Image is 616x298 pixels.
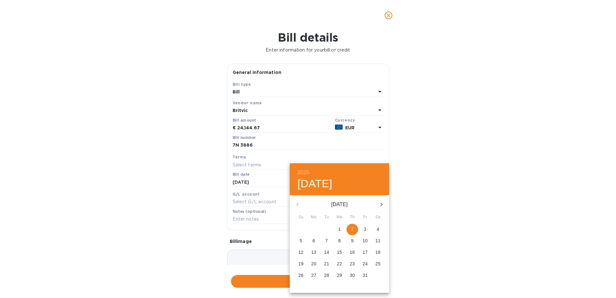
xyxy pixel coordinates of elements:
button: 28 [321,270,332,281]
button: 24 [359,258,371,270]
p: 27 [311,272,316,278]
button: 4 [372,224,384,235]
button: 17 [359,247,371,258]
p: 15 [337,249,342,255]
span: Sa [372,214,384,221]
p: 9 [351,238,354,244]
p: 13 [311,249,316,255]
button: 13 [308,247,320,258]
button: 6 [308,235,320,247]
button: 19 [295,258,307,270]
button: 3 [359,224,371,235]
p: 31 [363,272,368,278]
span: Mo [308,214,320,221]
span: We [334,214,345,221]
button: 26 [295,270,307,281]
p: 11 [375,238,381,244]
span: Su [295,214,307,221]
p: 14 [324,249,329,255]
p: 21 [324,261,329,267]
button: 11 [372,235,384,247]
button: 20 [308,258,320,270]
p: 22 [337,261,342,267]
p: 8 [338,238,341,244]
p: 25 [375,261,381,267]
p: 23 [350,261,355,267]
button: 9 [346,235,358,247]
button: 21 [321,258,332,270]
p: 18 [375,249,381,255]
p: 24 [363,261,368,267]
p: [DATE] [305,201,374,208]
button: 1 [334,224,345,235]
span: Tu [321,214,332,221]
button: [DATE] [297,177,332,190]
span: Fr [359,214,371,221]
span: Th [346,214,358,221]
p: 29 [337,272,342,278]
button: 8 [334,235,345,247]
p: 20 [311,261,316,267]
button: 31 [359,270,371,281]
p: 4 [377,226,379,232]
p: 30 [350,272,355,278]
p: 19 [298,261,304,267]
button: 23 [346,258,358,270]
button: 18 [372,247,384,258]
button: 29 [334,270,345,281]
p: 12 [298,249,304,255]
button: 27 [308,270,320,281]
p: 10 [363,238,368,244]
button: 14 [321,247,332,258]
p: 3 [364,226,366,232]
button: 30 [346,270,358,281]
button: 16 [346,247,358,258]
p: 16 [350,249,355,255]
button: 7 [321,235,332,247]
button: 22 [334,258,345,270]
p: 2 [351,226,354,232]
button: 2 [346,224,358,235]
p: 26 [298,272,304,278]
button: 10 [359,235,371,247]
p: 5 [300,238,302,244]
p: 17 [363,249,368,255]
p: 1 [338,226,341,232]
p: 7 [325,238,328,244]
button: 5 [295,235,307,247]
p: 28 [324,272,329,278]
button: 15 [334,247,345,258]
p: 6 [312,238,315,244]
button: 25 [372,258,384,270]
button: 12 [295,247,307,258]
button: 2025 [297,168,309,177]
